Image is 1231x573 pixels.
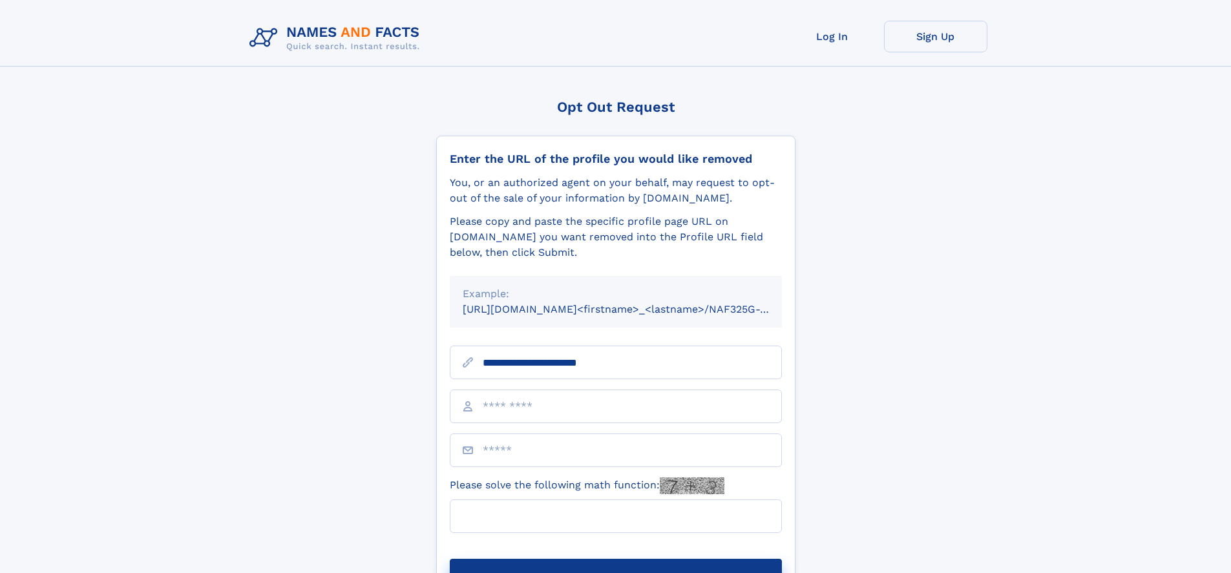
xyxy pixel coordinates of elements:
a: Sign Up [884,21,987,52]
img: Logo Names and Facts [244,21,430,56]
small: [URL][DOMAIN_NAME]<firstname>_<lastname>/NAF325G-xxxxxxxx [463,303,806,315]
div: You, or an authorized agent on your behalf, may request to opt-out of the sale of your informatio... [450,175,782,206]
a: Log In [781,21,884,52]
div: Please copy and paste the specific profile page URL on [DOMAIN_NAME] you want removed into the Pr... [450,214,782,260]
label: Please solve the following math function: [450,477,724,494]
div: Example: [463,286,769,302]
div: Enter the URL of the profile you would like removed [450,152,782,166]
div: Opt Out Request [436,99,795,115]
